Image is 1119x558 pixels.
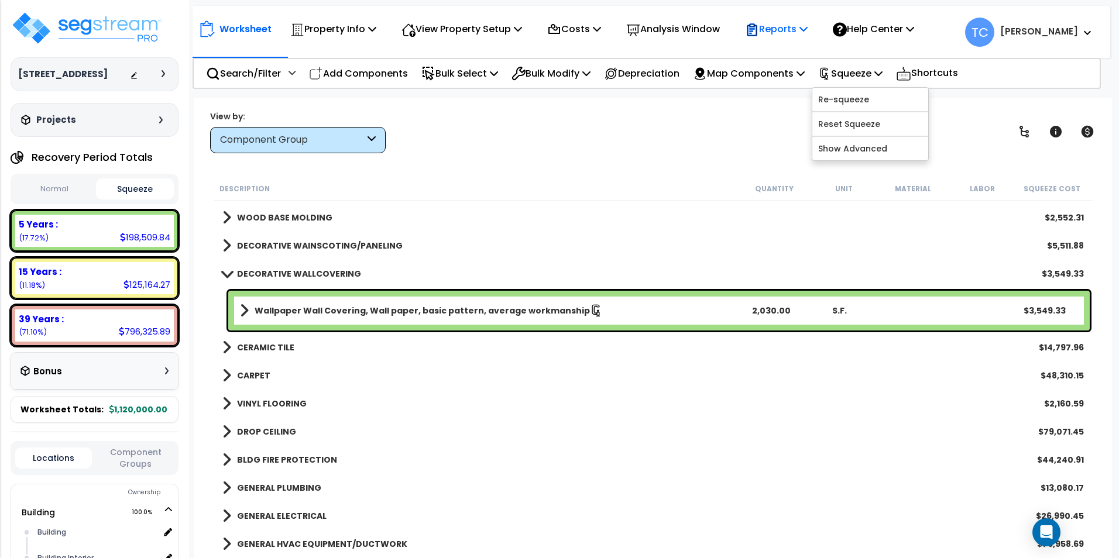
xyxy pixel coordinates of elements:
[36,114,76,126] h3: Projects
[833,21,914,37] p: Help Center
[220,133,365,147] div: Component Group
[303,60,414,87] div: Add Components
[421,66,498,81] p: Bulk Select
[255,305,590,316] b: Wallpaper Wall Covering, Wall paper, basic pattern, average workmanship
[206,66,281,81] p: Search/Filter
[35,485,178,500] div: Ownership
[512,66,591,81] p: Bulk Modify
[237,538,407,550] b: GENERAL HVAC EQUIPMENT/DUCTWORK
[1032,518,1060,546] div: Open Intercom Messenger
[1047,240,1084,252] div: $5,511.88
[896,65,958,82] p: Shortcuts
[19,327,47,337] small: (71.10%)
[22,507,55,518] a: Building 100.0%
[547,21,601,37] p: Costs
[626,21,720,37] p: Analysis Window
[1038,426,1084,438] div: $79,071.45
[237,426,296,438] b: DROP CEILING
[818,66,883,81] p: Squeeze
[237,342,294,353] b: CERAMIC TILE
[237,454,337,466] b: BLDG FIRE PROTECTION
[19,233,49,243] small: (17.72%)
[965,18,994,47] span: TC
[15,447,92,469] button: Locations
[33,367,62,377] h3: Bonus
[20,404,104,415] span: Worksheet Totals:
[1024,184,1080,194] small: Squeeze Cost
[806,305,873,316] div: S.F.
[1041,482,1084,494] div: $13,080.17
[237,370,270,381] b: CARPET
[1036,510,1084,522] div: $26,990.45
[237,398,307,409] b: VINYL FLOORING
[1037,538,1084,550] div: $76,958.69
[120,231,170,243] div: 198,509.84
[109,404,167,415] b: 1,120,000.00
[210,111,386,122] div: View by:
[1000,25,1078,37] b: [PERSON_NAME]
[812,112,928,136] a: Reset Squeeze
[693,66,805,81] p: Map Components
[1037,454,1084,466] div: $44,240.91
[598,60,686,87] div: Depreciation
[755,184,794,194] small: Quantity
[1039,342,1084,353] div: $14,797.96
[15,179,93,199] button: Normal
[738,305,805,316] div: 2,030.00
[96,178,174,199] button: Squeeze
[237,268,361,280] b: DECORATIVE WALLCOVERING
[32,151,153,163] h4: Recovery Period Totals
[1044,398,1084,409] div: $2,160.59
[237,212,332,223] b: WOOD BASE MOLDING
[290,21,376,37] p: Property Info
[219,21,272,37] p: Worksheet
[401,21,522,37] p: View Property Setup
[309,66,408,81] p: Add Components
[237,482,321,494] b: GENERAL PLUMBING
[19,313,64,325] b: 39 Years :
[119,325,170,337] div: 796,325.89
[890,59,964,88] div: Shortcuts
[18,68,108,80] h3: [STREET_ADDRESS]
[123,278,170,291] div: 125,164.27
[604,66,679,81] p: Depreciation
[812,88,928,111] a: Re-squeeze
[132,505,163,519] span: 100.0%
[19,266,61,278] b: 15 Years :
[240,302,737,319] a: Assembly Title
[1042,268,1084,280] div: $3,549.33
[1041,370,1084,381] div: $48,310.15
[895,184,931,194] small: Material
[219,184,270,194] small: Description
[835,184,853,194] small: Unit
[970,184,995,194] small: Labor
[19,280,45,290] small: (11.18%)
[19,218,58,230] b: 5 Years :
[1011,305,1078,316] div: $3,549.33
[812,137,928,160] a: Show Advanced
[98,446,174,470] button: Component Groups
[237,240,403,252] b: DECORATIVE WAINSCOTING/PANELING
[35,525,159,539] div: Building
[11,11,163,46] img: logo_pro_r.png
[237,510,327,522] b: GENERAL ELECTRICAL
[745,21,808,37] p: Reports
[1045,212,1084,223] div: $2,552.31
